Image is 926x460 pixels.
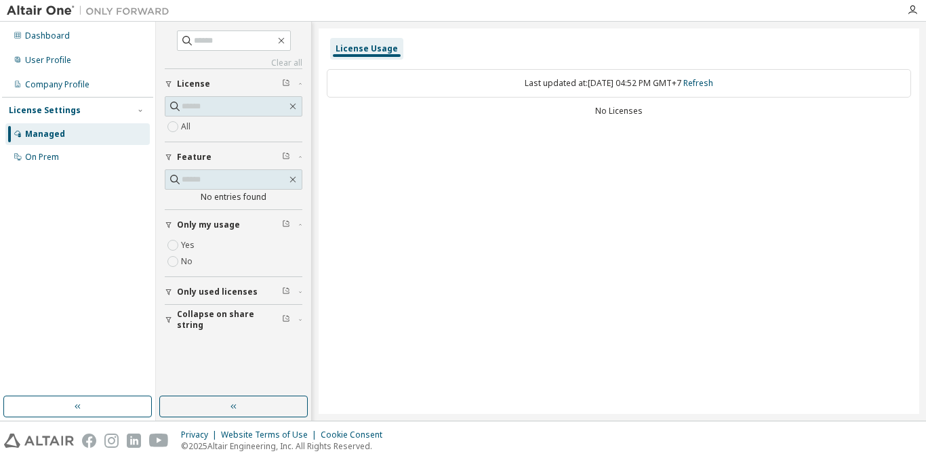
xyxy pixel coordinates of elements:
button: License [165,69,302,99]
div: No entries found [165,192,302,203]
img: facebook.svg [82,434,96,448]
button: Feature [165,142,302,172]
label: All [181,119,193,135]
button: Only my usage [165,210,302,240]
div: Company Profile [25,79,89,90]
label: Yes [181,237,197,253]
div: User Profile [25,55,71,66]
span: Feature [177,152,212,163]
button: Collapse on share string [165,305,302,335]
img: Altair One [7,4,176,18]
a: Clear all [165,58,302,68]
div: Website Terms of Use [221,430,321,440]
img: altair_logo.svg [4,434,74,448]
div: Managed [25,129,65,140]
span: Only my usage [177,219,240,230]
img: instagram.svg [104,434,119,448]
span: Clear filter [282,287,290,297]
label: No [181,253,195,270]
span: License [177,79,210,89]
a: Refresh [683,77,713,89]
span: Clear filter [282,219,290,230]
div: Last updated at: [DATE] 04:52 PM GMT+7 [327,69,911,98]
div: Cookie Consent [321,430,390,440]
img: youtube.svg [149,434,169,448]
div: Dashboard [25,30,70,41]
span: Clear filter [282,79,290,89]
span: Collapse on share string [177,309,282,331]
div: License Settings [9,105,81,116]
span: Clear filter [282,314,290,325]
div: License Usage [336,43,398,54]
img: linkedin.svg [127,434,141,448]
span: Clear filter [282,152,290,163]
div: On Prem [25,152,59,163]
button: Only used licenses [165,277,302,307]
div: No Licenses [327,106,911,117]
div: Privacy [181,430,221,440]
span: Only used licenses [177,287,258,297]
p: © 2025 Altair Engineering, Inc. All Rights Reserved. [181,440,390,452]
